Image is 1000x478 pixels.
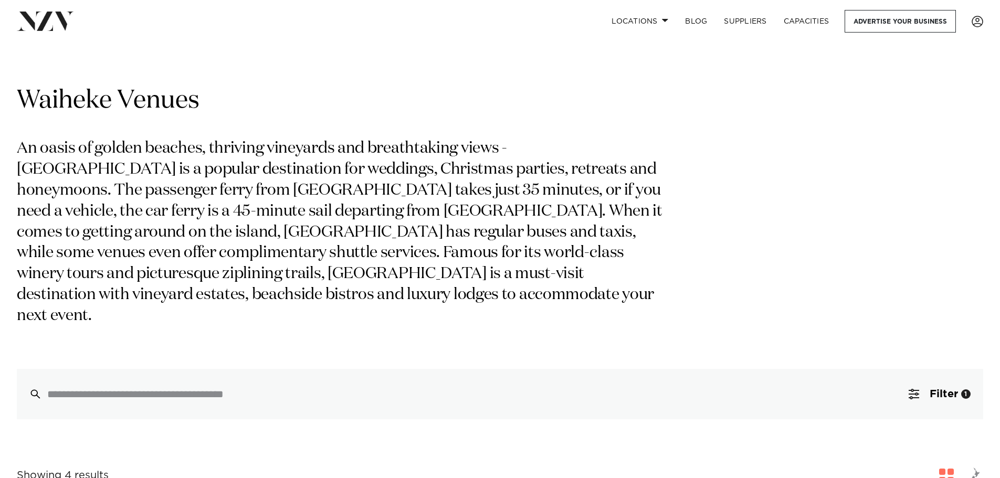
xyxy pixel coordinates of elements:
a: Locations [603,10,677,33]
span: Filter [930,389,958,399]
p: An oasis of golden beaches, thriving vineyards and breathtaking views - [GEOGRAPHIC_DATA] is a po... [17,139,666,327]
img: nzv-logo.png [17,12,74,30]
a: Advertise your business [845,10,956,33]
a: BLOG [677,10,715,33]
a: Capacities [775,10,838,33]
div: 1 [961,389,971,399]
h1: Waiheke Venues [17,84,983,118]
a: SUPPLIERS [715,10,775,33]
button: Filter1 [896,369,983,419]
